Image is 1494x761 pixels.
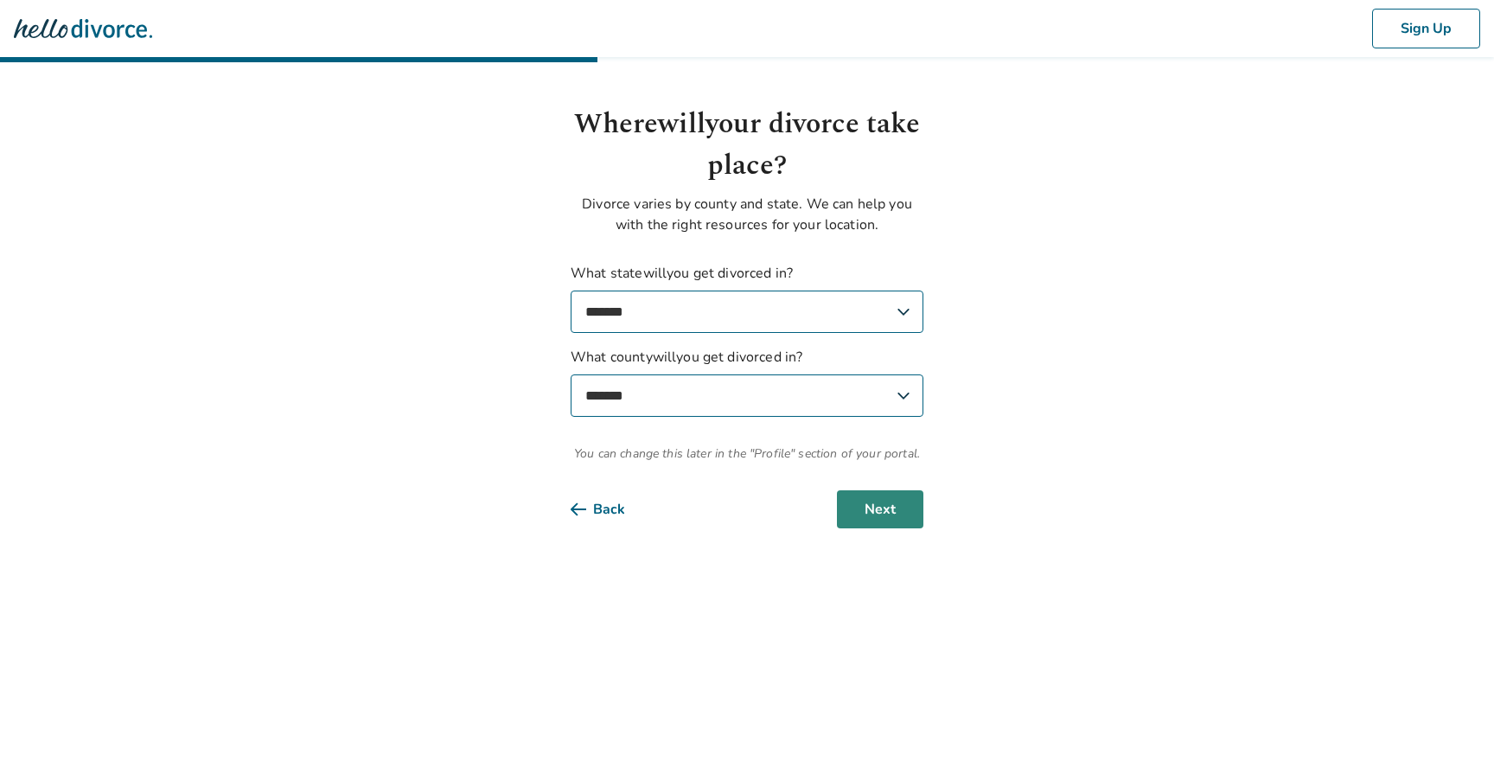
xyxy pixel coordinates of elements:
[571,490,653,528] button: Back
[571,291,923,333] select: What statewillyou get divorced in?
[571,374,923,417] select: What countywillyou get divorced in?
[837,490,923,528] button: Next
[14,11,152,46] img: Hello Divorce Logo
[571,194,923,235] p: Divorce varies by county and state. We can help you with the right resources for your location.
[1408,678,1494,761] iframe: Chat Widget
[571,104,923,187] h1: Where will your divorce take place?
[571,263,923,333] label: What state will you get divorced in?
[1372,9,1480,48] button: Sign Up
[571,444,923,463] span: You can change this later in the "Profile" section of your portal.
[571,347,923,417] label: What county will you get divorced in?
